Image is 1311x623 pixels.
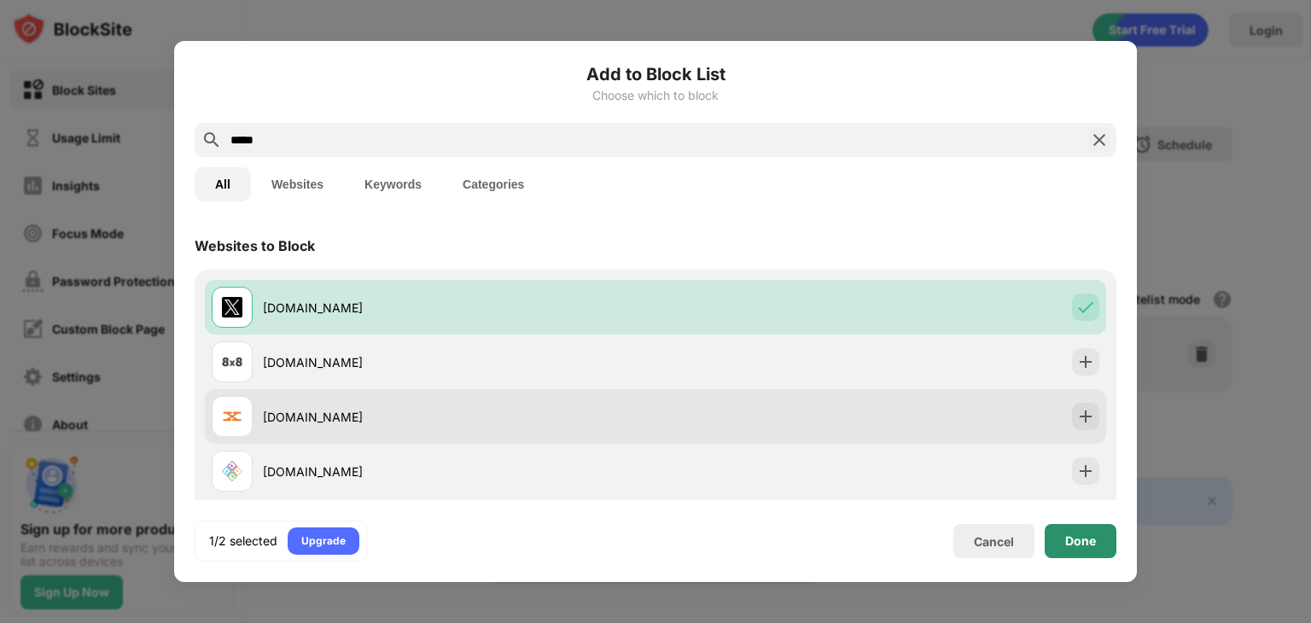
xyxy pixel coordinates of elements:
[209,533,277,550] div: 1/2 selected
[195,61,1116,87] h6: Add to Block List
[263,408,655,426] div: [DOMAIN_NAME]
[1089,130,1110,150] img: search-close
[195,237,315,254] div: Websites to Block
[1065,534,1096,548] div: Done
[344,167,442,201] button: Keywords
[201,130,222,150] img: search.svg
[301,533,346,550] div: Upgrade
[263,299,655,317] div: [DOMAIN_NAME]
[222,461,242,481] img: favicons
[263,463,655,480] div: [DOMAIN_NAME]
[251,167,344,201] button: Websites
[222,352,242,372] img: favicons
[974,534,1014,549] div: Cancel
[442,167,545,201] button: Categories
[195,89,1116,102] div: Choose which to block
[195,167,251,201] button: All
[263,353,655,371] div: [DOMAIN_NAME]
[222,406,242,427] img: favicons
[222,297,242,317] img: favicons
